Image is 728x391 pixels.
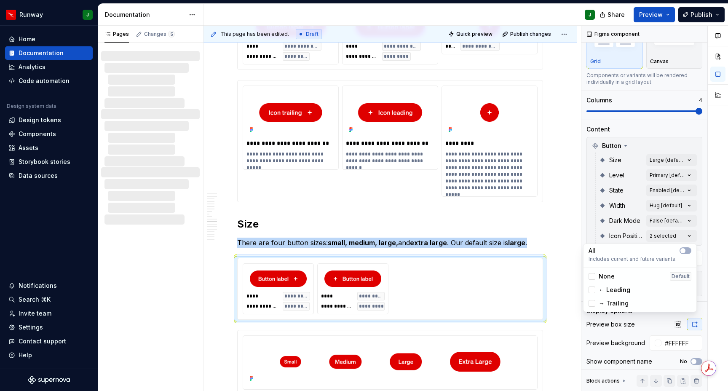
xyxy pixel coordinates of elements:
div: ← Leading [589,286,630,294]
span: ← Leading [599,286,630,294]
div: → Trailing [589,299,629,308]
p: All [589,246,596,255]
div: None [589,272,615,281]
span: Includes current and future variants. [589,256,691,262]
span: → Trailing [599,299,629,308]
div: Default [670,272,691,281]
span: None [599,272,615,281]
